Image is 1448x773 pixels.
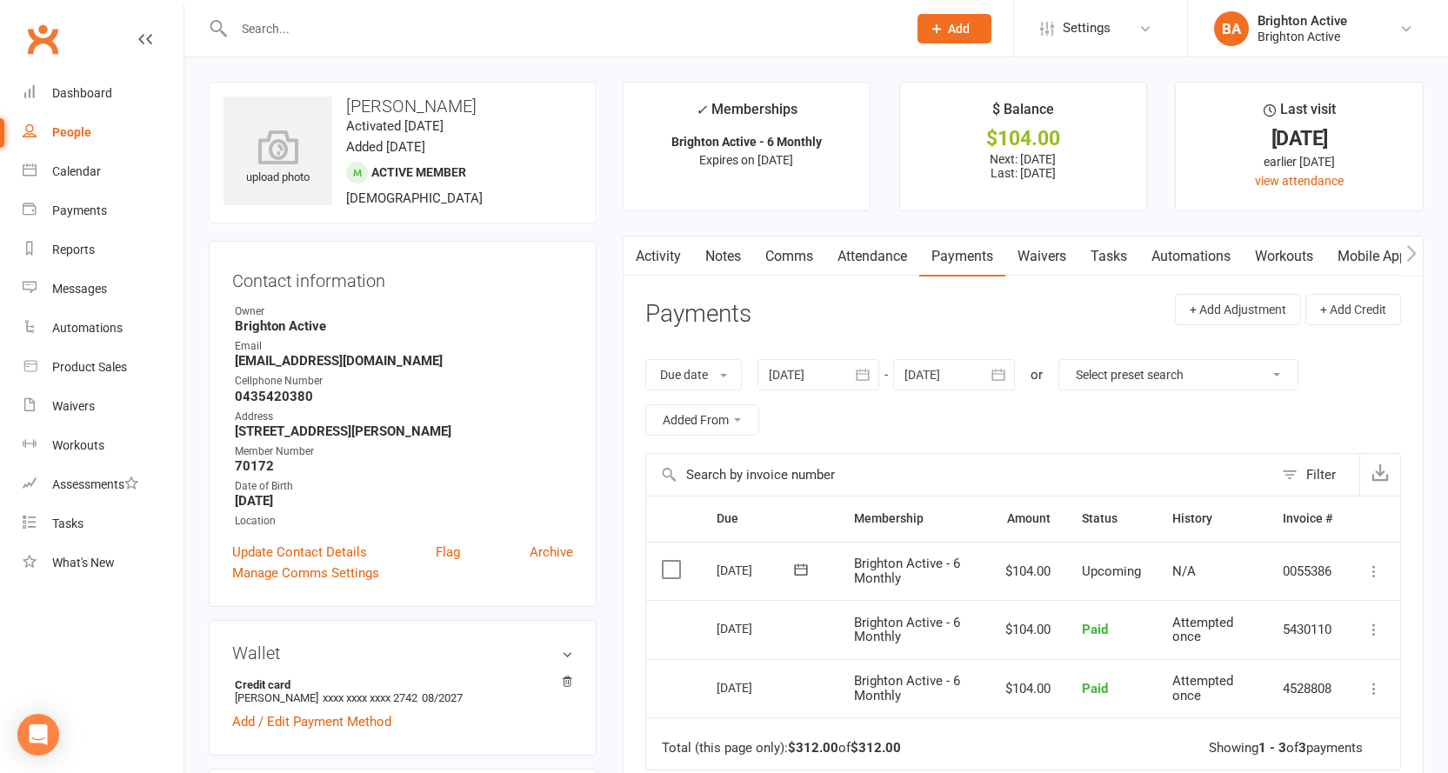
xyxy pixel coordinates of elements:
[235,318,573,334] strong: Brighton Active
[1139,237,1243,277] a: Automations
[624,237,693,277] a: Activity
[23,74,184,113] a: Dashboard
[662,741,901,756] div: Total (this page only): of
[52,86,112,100] div: Dashboard
[235,423,573,439] strong: [STREET_ADDRESS][PERSON_NAME]
[1258,13,1347,29] div: Brighton Active
[1243,237,1325,277] a: Workouts
[696,98,797,130] div: Memberships
[23,504,184,543] a: Tasks
[436,542,460,563] a: Flag
[1298,740,1306,756] strong: 3
[671,135,822,149] strong: Brighton Active - 6 Monthly
[52,516,83,530] div: Tasks
[1306,464,1336,485] div: Filter
[645,359,742,390] button: Due date
[1267,542,1348,601] td: 0055386
[232,264,573,290] h3: Contact information
[232,711,391,732] a: Add / Edit Payment Method
[224,97,582,116] h3: [PERSON_NAME]
[1082,563,1141,579] span: Upcoming
[854,556,960,586] span: Brighton Active - 6 Monthly
[235,353,573,369] strong: [EMAIL_ADDRESS][DOMAIN_NAME]
[23,465,184,504] a: Assessments
[753,237,825,277] a: Comms
[1082,681,1108,696] span: Paid
[21,17,64,61] a: Clubworx
[346,118,444,134] time: Activated [DATE]
[232,643,573,663] h3: Wallet
[235,513,573,530] div: Location
[23,543,184,583] a: What's New
[23,113,184,152] a: People
[1172,563,1196,579] span: N/A
[235,443,573,460] div: Member Number
[235,678,564,691] strong: Credit card
[52,203,107,217] div: Payments
[23,387,184,426] a: Waivers
[52,321,123,335] div: Automations
[1267,659,1348,718] td: 4528808
[1267,496,1348,541] th: Invoice #
[838,496,990,541] th: Membership
[235,458,573,474] strong: 70172
[235,373,573,390] div: Cellphone Number
[23,426,184,465] a: Workouts
[23,309,184,348] a: Automations
[701,496,838,541] th: Due
[23,348,184,387] a: Product Sales
[323,691,417,704] span: xxxx xxxx xxxx 2742
[1209,741,1363,756] div: Showing of payments
[422,691,463,704] span: 08/2027
[235,409,573,425] div: Address
[919,237,1005,277] a: Payments
[699,153,793,167] span: Expires on [DATE]
[1191,152,1407,171] div: earlier [DATE]
[346,139,425,155] time: Added [DATE]
[990,600,1066,659] td: $104.00
[52,282,107,296] div: Messages
[232,676,573,707] li: [PERSON_NAME]
[1078,237,1139,277] a: Tasks
[645,404,759,436] button: Added From
[916,152,1131,180] p: Next: [DATE] Last: [DATE]
[916,130,1131,148] div: $104.00
[52,477,138,491] div: Assessments
[645,301,751,328] h3: Payments
[232,542,367,563] a: Update Contact Details
[52,360,127,374] div: Product Sales
[693,237,753,277] a: Notes
[23,230,184,270] a: Reports
[1175,294,1301,325] button: + Add Adjustment
[1258,740,1286,756] strong: 1 - 3
[1255,174,1344,188] a: view attendance
[229,17,895,41] input: Search...
[1066,496,1157,541] th: Status
[717,674,797,701] div: [DATE]
[717,615,797,642] div: [DATE]
[788,740,838,756] strong: $312.00
[1063,9,1111,48] span: Settings
[235,303,573,320] div: Owner
[52,438,104,452] div: Workouts
[235,493,573,509] strong: [DATE]
[52,125,91,139] div: People
[854,673,960,703] span: Brighton Active - 6 Monthly
[371,165,466,179] span: Active member
[52,164,101,178] div: Calendar
[948,22,970,36] span: Add
[990,542,1066,601] td: $104.00
[1157,496,1267,541] th: History
[52,243,95,257] div: Reports
[1258,29,1347,44] div: Brighton Active
[1005,237,1078,277] a: Waivers
[854,615,960,645] span: Brighton Active - 6 Monthly
[1264,98,1336,130] div: Last visit
[992,98,1054,130] div: $ Balance
[1031,364,1043,385] div: or
[232,563,379,583] a: Manage Comms Settings
[1082,622,1108,637] span: Paid
[17,714,59,756] div: Open Intercom Messenger
[1172,673,1233,703] span: Attempted once
[23,191,184,230] a: Payments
